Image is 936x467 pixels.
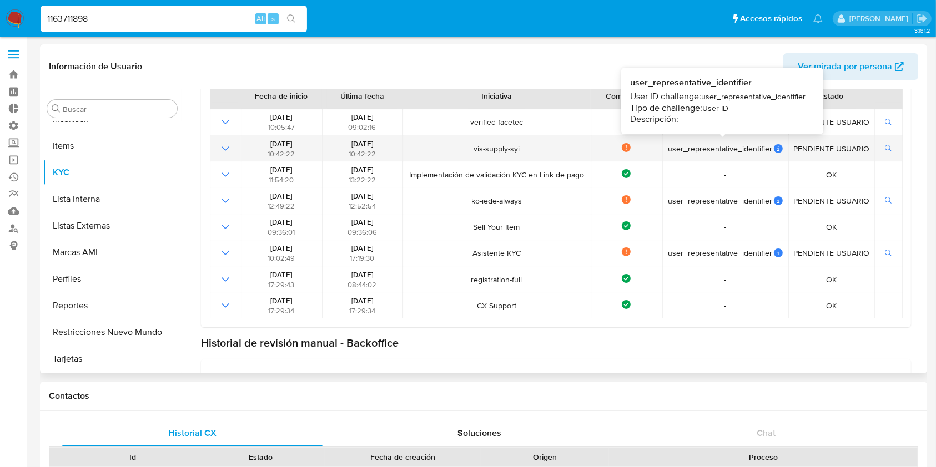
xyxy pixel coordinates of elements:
[43,319,182,346] button: Restricciones Nuevo Mundo
[77,451,189,463] div: Id
[630,113,678,125] span: Descripción:
[617,451,910,463] div: Proceso
[798,53,892,80] span: Ver mirada por persona
[280,11,303,27] button: search-icon
[256,13,265,24] span: Alt
[630,77,806,89] span: user_representative_identifier
[457,427,501,439] span: Soluciones
[630,103,806,114] div: User ID
[630,90,701,103] span: User ID challenge:
[783,53,918,80] button: Ver mirada por persona
[43,346,182,372] button: Tarjetas
[49,390,918,402] h1: Contactos
[49,61,142,72] h1: Información de Usuario
[43,266,182,292] button: Perfiles
[489,451,601,463] div: Origen
[630,101,702,114] span: Tipo de challenge:
[43,186,182,212] button: Lista Interna
[43,292,182,319] button: Reportes
[205,451,318,463] div: Estado
[740,13,802,24] span: Accesos rápidos
[333,451,473,463] div: Fecha de creación
[168,427,217,439] span: Historial CX
[916,13,928,24] a: Salir
[63,104,173,114] input: Buscar
[271,13,275,24] span: s
[813,14,823,23] a: Notificaciones
[849,13,912,24] p: agustin.duran@mercadolibre.com
[43,133,182,159] button: Items
[43,212,182,239] button: Listas Externas
[630,91,806,103] div: user_representative_identifier
[43,159,182,186] button: KYC
[757,427,776,439] span: Chat
[52,104,61,113] button: Buscar
[41,12,307,26] input: Buscar usuario o caso...
[43,239,182,266] button: Marcas AML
